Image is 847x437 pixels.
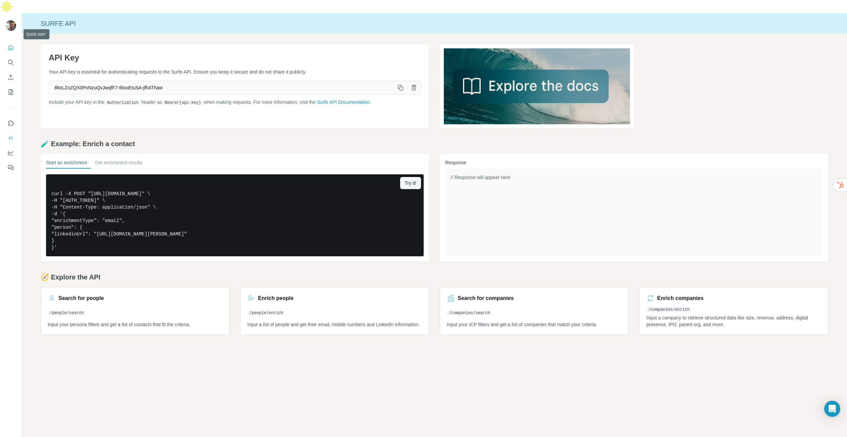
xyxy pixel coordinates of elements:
[49,99,421,106] p: Include your API key in the header as when making requests. For more information, visit the .
[41,287,229,335] a: Search for people/people/searchInput your persona filters and get a list of contacts that fit the...
[447,311,492,315] code: /companies/search
[58,294,104,302] h3: Search for people
[400,177,421,189] button: Try it!
[163,100,202,105] code: Bearer {api-key}
[5,20,16,31] img: Avatar
[240,287,429,335] a: Enrich people/people/enrichInput a list of people and get their email, mobile numbers and LinkedI...
[5,147,16,159] button: Dashboard
[646,307,691,312] code: /companies/enrich
[5,117,16,129] button: Use Surfe on LinkedIn
[646,314,821,328] p: Input a company to retrieve structured data like size, revenue, address, digital presence, IPO, p...
[5,132,16,144] button: Use Surfe API
[451,175,510,180] span: // Response will appear here
[824,401,840,417] div: Open Intercom Messenger
[46,159,87,169] button: Start an enrichment
[41,272,828,282] h2: 🧭 Explore the API
[5,86,16,98] button: My lists
[247,321,422,328] p: Input a list of people and get their email, mobile numbers and LinkedIn information.
[5,71,16,83] button: Enrich CSV
[445,159,823,166] h3: Response
[458,294,514,302] h3: Search for companies
[49,82,394,94] span: 8ltoLZoZQX0PoNzuQvJwqfF7-BisoEtuSA-jfhAThaw
[95,159,142,169] button: Get enrichment results
[48,321,222,328] p: Input your persona filters and get a list of contacts that fit the criteria.
[405,180,416,186] span: Try it!
[41,139,828,148] h2: 🧪 Example: Enrich a contact
[49,52,421,63] h1: API Key
[317,99,370,105] a: Surfe API Documentation
[440,287,629,335] a: Search for companies/companies/searchInput your ICP filters and get a list of companies that matc...
[247,311,285,315] code: /people/enrich
[5,42,16,54] button: Quick start
[22,19,847,28] div: Surfe API
[447,321,622,328] p: Input your ICP filters and get a list of companies that match your criteria.
[258,294,294,302] h3: Enrich people
[106,100,140,105] code: Authorization
[639,287,828,335] a: Enrich companies/companies/enrichInput a company to retrieve structured data like size, revenue, ...
[49,69,421,75] p: Your API key is essential for authenticating requests to the Surfe API. Ensure you keep it secure...
[46,174,424,256] pre: curl -X POST "[URL][DOMAIN_NAME]" \ -H "[AUTH_TOKEN]" \ -H "Content-Type: application/json" \ -d ...
[5,162,16,174] button: Feedback
[657,294,704,302] h3: Enrich companies
[48,311,86,315] code: /people/search
[5,56,16,69] button: Search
